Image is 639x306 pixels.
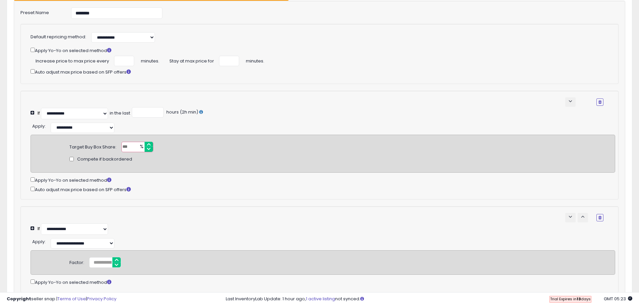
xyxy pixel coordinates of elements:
[32,238,45,245] span: Apply
[110,110,130,117] div: in the last
[31,278,615,286] div: Apply Yo-Yo on selected method
[565,97,576,107] button: keyboard_arrow_down
[360,297,364,301] i: Click here to read more about un-synced listings.
[550,296,591,302] span: Trial Expires in days
[31,34,86,40] label: Default repricing method:
[32,121,46,130] div: :
[7,296,31,302] strong: Copyright
[565,213,576,222] button: keyboard_arrow_down
[306,296,335,302] a: 1 active listing
[604,296,632,302] span: 2025-09-9 05:23 GMT
[567,214,574,220] span: keyboard_arrow_down
[578,213,588,222] button: keyboard_arrow_up
[567,98,574,104] span: keyboard_arrow_down
[31,176,615,184] div: Apply Yo-Yo on selected method
[136,142,147,152] span: %
[7,296,116,302] div: seller snap | |
[169,56,214,64] span: Stay at max price for
[32,236,46,245] div: :
[598,216,601,220] i: Remove Condition
[36,56,109,64] span: Increase price to max price every
[15,7,66,16] label: Preset Name
[31,46,603,54] div: Apply Yo-Yo on selected method
[246,56,264,64] span: minutes.
[32,123,45,129] span: Apply
[226,296,632,302] div: Last InventoryLab Update: 1 hour ago, not synced.
[577,296,581,302] b: 13
[87,296,116,302] a: Privacy Policy
[31,185,615,193] div: Auto adjust max price based on SFP offers
[141,56,159,64] span: minutes.
[57,296,86,302] a: Terms of Use
[580,214,586,220] span: keyboard_arrow_up
[165,109,198,115] span: hours (2h min)
[598,100,601,104] i: Remove Condition
[69,257,84,266] div: Factor:
[77,156,132,163] span: Compete if backordered
[69,142,116,150] div: Target Buy Box Share:
[31,68,603,76] div: Auto adjust max price based on SFP offers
